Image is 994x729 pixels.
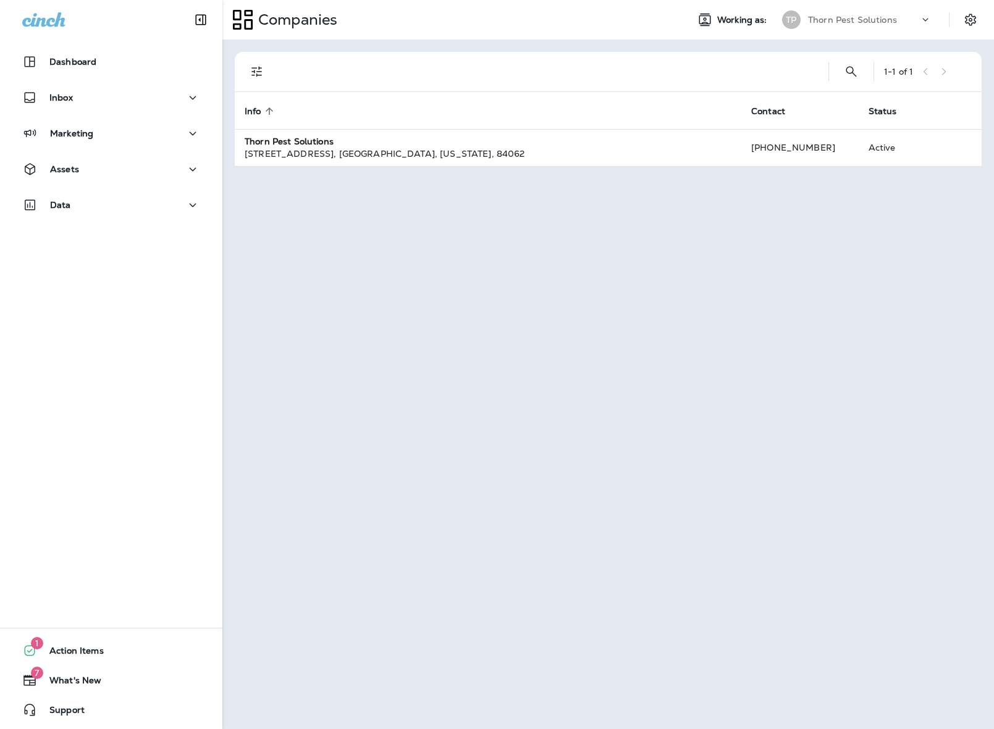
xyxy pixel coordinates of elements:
button: Data [12,193,210,217]
div: [STREET_ADDRESS] , [GEOGRAPHIC_DATA] , [US_STATE] , 84062 [245,148,731,160]
td: [PHONE_NUMBER] [741,129,859,166]
span: Status [869,106,913,117]
p: Inbox [49,93,73,102]
button: Marketing [12,121,210,146]
p: Data [50,200,71,210]
button: 1Action Items [12,638,210,663]
button: Dashboard [12,49,210,74]
span: Contact [751,106,785,117]
span: Info [245,106,277,117]
div: 1 - 1 of 1 [884,67,913,77]
span: Status [869,106,897,117]
button: Collapse Sidebar [183,7,218,32]
span: What's New [37,675,101,690]
strong: Thorn Pest Solutions [245,136,334,147]
div: TP [782,10,801,29]
button: Inbox [12,85,210,110]
p: Marketing [50,128,93,138]
p: Companies [253,10,337,29]
p: Thorn Pest Solutions [808,15,897,25]
button: Support [12,698,210,722]
span: 7 [31,667,43,679]
span: Support [37,705,85,720]
span: Info [245,106,261,117]
button: Assets [12,157,210,181]
button: Filters [245,59,269,84]
span: Action Items [37,646,104,660]
button: Search Companies [839,59,864,84]
span: Working as: [717,15,770,25]
span: Contact [751,106,801,117]
p: Dashboard [49,57,96,67]
button: Settings [959,9,982,31]
p: Assets [50,164,79,174]
td: Active [859,129,931,166]
button: 7What's New [12,668,210,693]
span: 1 [31,637,43,649]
